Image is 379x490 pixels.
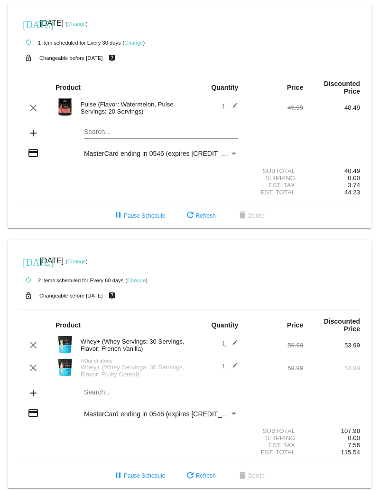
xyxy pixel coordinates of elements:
[246,449,303,456] div: Est. Total
[84,410,265,418] span: MasterCard ending in 0546 (expires [CREDIT_CARD_DATA])
[229,467,272,484] button: Delete
[23,289,34,302] mat-icon: lock_open
[222,363,238,370] span: 1
[303,167,360,174] div: 40.49
[227,339,238,351] mat-icon: edit
[19,40,121,46] small: 1 item scheduled for Every 30 days
[348,182,360,189] span: 3.74
[222,340,238,347] span: 1
[287,321,303,329] strong: Price
[106,289,118,302] mat-icon: live_help
[105,467,173,484] button: Pause Schedule
[227,102,238,114] mat-icon: edit
[23,52,34,64] mat-icon: lock_open
[28,339,39,351] mat-icon: clear
[127,278,146,283] a: Change
[84,150,265,157] span: MasterCard ending in 0546 (expires [CREDIT_CARD_DATA])
[112,472,165,479] span: Pause Schedule
[55,84,81,91] strong: Product
[105,207,173,224] button: Pause Schedule
[344,189,360,196] span: 44.23
[211,84,238,91] strong: Quantity
[237,210,248,221] mat-icon: delete
[23,18,34,29] mat-icon: [DATE]
[246,104,303,111] div: 49.99
[237,212,265,219] span: Delete
[324,80,360,95] strong: Discounted Price
[246,174,303,182] div: Shipping
[23,256,34,267] mat-icon: [DATE]
[341,449,360,456] span: 115.54
[84,389,238,396] input: Search...
[84,128,238,136] input: Search...
[76,101,190,115] div: Pulse (Flavor: Watermelon, Pulse Servings: 20 Servings)
[28,362,39,374] mat-icon: clear
[81,359,84,363] mat-icon: not_interested
[185,210,196,221] mat-icon: refresh
[106,52,118,64] mat-icon: live_help
[348,442,360,449] span: 7.56
[65,21,88,27] small: ( )
[55,97,74,116] img: Pulse20S-Watermelon-Transp.png
[84,410,238,418] mat-select: Payment Method
[67,21,86,27] a: Change
[303,427,360,434] div: 107.98
[324,317,360,333] strong: Discounted Price
[177,207,223,224] button: Refresh
[76,364,190,378] div: Whey+ (Whey Servings: 30 Servings, Flavor: Fruity Cereal)
[177,467,223,484] button: Refresh
[246,365,303,372] div: 59.99
[185,472,216,479] span: Refresh
[246,442,303,449] div: Est. Tax
[125,278,148,283] small: ( )
[39,55,103,61] small: Changeable before [DATE]
[23,37,34,48] mat-icon: autorenew
[19,278,123,283] small: 2 items scheduled for Every 60 days
[303,104,360,111] div: 40.49
[28,127,39,139] mat-icon: add
[222,103,238,110] span: 1
[185,212,216,219] span: Refresh
[28,147,39,159] mat-icon: credit_card
[67,259,86,264] a: Change
[246,342,303,349] div: 59.99
[303,342,360,349] div: 53.99
[84,150,238,157] mat-select: Payment Method
[28,102,39,114] mat-icon: clear
[303,365,360,372] div: 53.99
[348,434,360,442] span: 0.00
[246,167,303,174] div: Subtotal
[65,259,88,264] small: ( )
[112,210,124,221] mat-icon: pause
[229,207,272,224] button: Delete
[55,358,74,377] img: Image-1-Carousel-Whey-2lb-Fruity-Cereal-no-badge-Transp.png
[185,471,196,482] mat-icon: refresh
[211,321,238,329] strong: Quantity
[287,84,303,91] strong: Price
[124,40,143,46] a: Change
[76,338,190,352] div: Whey+ (Whey Servings: 30 Servings, Flavor: French Vanilla)
[112,471,124,482] mat-icon: pause
[112,212,165,219] span: Pause Schedule
[246,189,303,196] div: Est. Total
[28,387,39,399] mat-icon: add
[55,321,81,329] strong: Product
[246,427,303,434] div: Subtotal
[237,472,265,479] span: Delete
[39,293,103,298] small: Changeable before [DATE]
[23,275,34,286] mat-icon: autorenew
[237,471,248,482] mat-icon: delete
[246,434,303,442] div: Shipping
[348,174,360,182] span: 0.00
[246,182,303,189] div: Est. Tax
[227,362,238,374] mat-icon: edit
[123,40,145,46] small: ( )
[28,407,39,419] mat-icon: credit_card
[76,358,190,364] div: Out of stock
[55,335,74,354] img: Image-1-Carousel-Whey-2lb-Vanilla-no-badge-Transp.png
